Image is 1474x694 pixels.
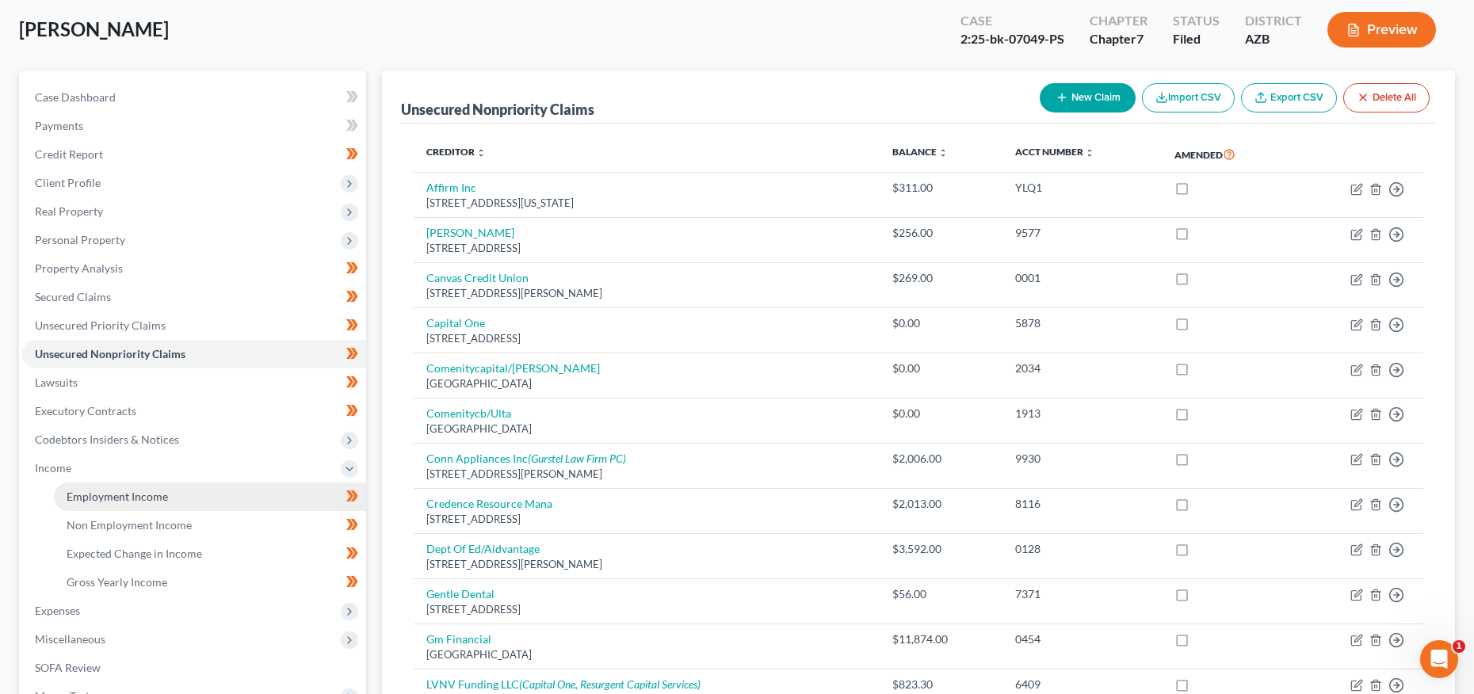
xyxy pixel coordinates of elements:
[22,283,366,311] a: Secured Claims
[1245,30,1302,48] div: AZB
[426,677,701,691] a: LVNV Funding LLC(Capital One, Resurgent Capital Services)
[426,196,867,211] div: [STREET_ADDRESS][US_STATE]
[892,315,990,331] div: $0.00
[426,421,867,437] div: [GEOGRAPHIC_DATA]
[22,254,366,283] a: Property Analysis
[426,587,495,601] a: Gentle Dental
[1136,31,1144,46] span: 7
[35,204,103,218] span: Real Property
[54,511,366,540] a: Non Employment Income
[892,451,990,467] div: $2,006.00
[35,461,71,475] span: Income
[426,241,867,256] div: [STREET_ADDRESS]
[35,376,78,389] span: Lawsuits
[1015,225,1149,241] div: 9577
[426,181,476,194] a: Affirm Inc
[892,541,990,557] div: $3,592.00
[426,497,552,510] a: Credence Resource Mana
[1245,12,1302,30] div: District
[892,586,990,602] div: $56.00
[1142,83,1235,112] button: Import CSV
[426,632,491,646] a: Gm Financial
[426,226,514,239] a: [PERSON_NAME]
[1090,30,1148,48] div: Chapter
[892,225,990,241] div: $256.00
[54,540,366,568] a: Expected Change in Income
[426,467,867,482] div: [STREET_ADDRESS][PERSON_NAME]
[426,316,485,330] a: Capital One
[960,30,1064,48] div: 2:25-bk-07049-PS
[22,397,366,425] a: Executory Contracts
[35,661,101,674] span: SOFA Review
[1173,12,1220,30] div: Status
[22,340,366,368] a: Unsecured Nonpriority Claims
[22,368,366,397] a: Lawsuits
[1015,677,1149,692] div: 6409
[54,568,366,597] a: Gross Yearly Income
[35,290,111,303] span: Secured Claims
[426,271,529,284] a: Canvas Credit Union
[426,542,540,555] a: Dept Of Ed/Aidvantage
[22,140,366,169] a: Credit Report
[22,311,366,340] a: Unsecured Priority Claims
[22,112,366,140] a: Payments
[1015,270,1149,286] div: 0001
[67,490,168,503] span: Employment Income
[1015,180,1149,196] div: YLQ1
[1453,640,1465,653] span: 1
[960,12,1064,30] div: Case
[1015,406,1149,421] div: 1913
[67,575,167,589] span: Gross Yearly Income
[892,180,990,196] div: $311.00
[35,119,83,132] span: Payments
[35,147,103,161] span: Credit Report
[1015,586,1149,602] div: 7371
[426,376,867,391] div: [GEOGRAPHIC_DATA]
[1015,146,1094,158] a: Acct Number unfold_more
[1420,640,1458,678] iframe: Intercom live chat
[426,602,867,617] div: [STREET_ADDRESS]
[938,148,948,158] i: unfold_more
[426,286,867,301] div: [STREET_ADDRESS][PERSON_NAME]
[1015,315,1149,331] div: 5878
[35,90,116,104] span: Case Dashboard
[1327,12,1436,48] button: Preview
[35,176,101,189] span: Client Profile
[426,647,867,662] div: [GEOGRAPHIC_DATA]
[67,518,192,532] span: Non Employment Income
[54,482,366,511] a: Employment Income
[1015,631,1149,647] div: 0454
[22,654,366,682] a: SOFA Review
[426,361,600,375] a: Comenitycapital/[PERSON_NAME]
[426,406,511,420] a: Comenitycb/Ulta
[1343,83,1430,112] button: Delete All
[22,83,366,112] a: Case Dashboard
[35,604,80,617] span: Expenses
[67,547,202,560] span: Expected Change in Income
[1241,83,1337,112] a: Export CSV
[1085,148,1094,158] i: unfold_more
[1040,83,1136,112] button: New Claim
[1090,12,1148,30] div: Chapter
[892,360,990,376] div: $0.00
[1015,541,1149,557] div: 0128
[892,631,990,647] div: $11,874.00
[892,677,990,692] div: $823.30
[892,146,948,158] a: Balance unfold_more
[1015,451,1149,467] div: 9930
[519,677,701,691] i: (Capital One, Resurgent Capital Services)
[35,233,125,246] span: Personal Property
[1015,496,1149,512] div: 8116
[35,404,136,418] span: Executory Contracts
[892,406,990,421] div: $0.00
[426,452,626,465] a: Conn Appliances Inc(Gurstel Law Firm PC)
[35,433,179,446] span: Codebtors Insiders & Notices
[426,331,867,346] div: [STREET_ADDRESS]
[892,270,990,286] div: $269.00
[1162,136,1293,173] th: Amended
[476,148,486,158] i: unfold_more
[19,17,169,40] span: [PERSON_NAME]
[35,318,166,332] span: Unsecured Priority Claims
[426,512,867,527] div: [STREET_ADDRESS]
[1015,360,1149,376] div: 2034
